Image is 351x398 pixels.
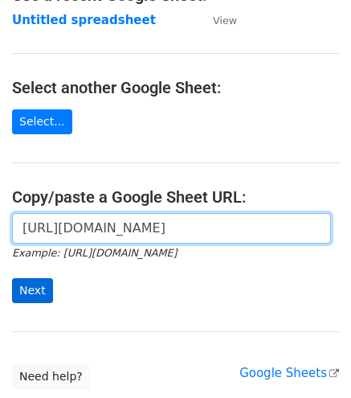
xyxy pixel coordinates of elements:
a: Untitled spreadsheet [12,13,156,27]
a: Google Sheets [239,366,339,380]
a: View [197,13,237,27]
input: Next [12,278,53,303]
small: Example: [URL][DOMAIN_NAME] [12,247,177,259]
small: View [213,14,237,27]
iframe: Chat Widget [271,321,351,398]
h4: Copy/paste a Google Sheet URL: [12,187,339,207]
h4: Select another Google Sheet: [12,78,339,97]
input: Paste your Google Sheet URL here [12,213,331,244]
a: Select... [12,109,72,134]
a: Need help? [12,364,90,389]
